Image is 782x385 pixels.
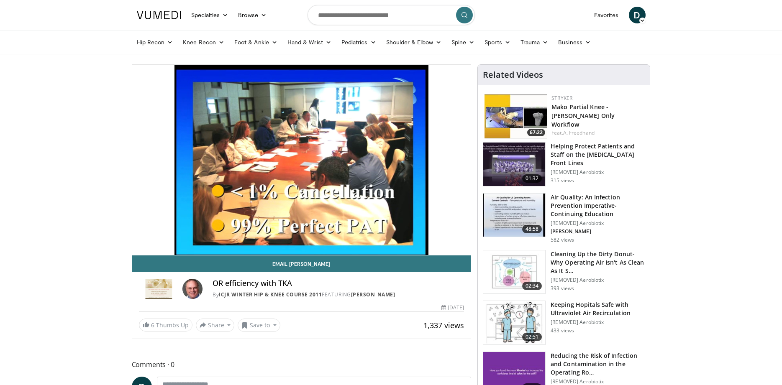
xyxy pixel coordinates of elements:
a: Shoulder & Elbow [381,34,446,51]
p: 315 views [551,177,574,184]
img: Avatar [182,279,203,299]
a: Stryker [551,94,572,102]
p: [REMOVED] Aerobiotix [551,277,645,283]
h4: OR efficiency with TKA [213,279,464,288]
h3: Helping Protect Patients and Staff on the [MEDICAL_DATA] Front Lines [551,142,645,167]
img: ec9b2cd7-8b41-447a-8c67-9325ab4e0f29.150x105_q85_crop-smart_upscale.jpg [483,143,545,186]
div: [DATE] [441,304,464,311]
button: Save to [238,319,280,332]
a: Email [PERSON_NAME] [132,255,471,272]
a: 67:22 [485,94,547,138]
a: D [629,7,646,23]
h3: Reducing the Risk of Infection and Contamination in the Operating Ro… [551,352,645,377]
h3: Keeping Hopitals Safe with Ultraviolet Air Recirculation [551,301,645,317]
a: Sports [479,34,515,51]
img: 582fe15d-7f49-4014-a117-6602c100575e.150x105_q85_crop-smart_upscale.jpg [483,250,545,294]
p: [PERSON_NAME] [551,228,645,235]
h3: Air Quality: An Infection Prevention Imperative-Continuing Education [551,193,645,218]
a: Knee Recon [178,34,229,51]
a: Foot & Ankle [229,34,282,51]
a: Trauma [515,34,554,51]
a: Hand & Wrist [282,34,336,51]
a: Mako Partial Knee - [PERSON_NAME] Only Workflow [551,103,615,128]
span: 02:34 [522,282,542,290]
p: 433 views [551,327,574,334]
img: 3cf97d86-6cc1-49c9-b26e-ef7bba161879.150x105_q85_crop-smart_upscale.jpg [483,194,545,237]
p: 582 views [551,237,574,243]
span: Comments 0 [132,359,472,370]
span: 01:32 [522,174,542,183]
span: 02:51 [522,333,542,341]
span: 1,337 views [423,320,464,330]
div: By FEATURING [213,291,464,298]
p: [REMOVED] Aerobiotix [551,169,645,176]
p: 393 views [551,285,574,292]
img: ICJR Winter Hip & Knee Course 2011 [139,279,179,299]
span: 6 [151,321,154,329]
p: [REMOVED] Aerobiotix [551,378,645,385]
span: 48:58 [522,225,542,233]
a: Pediatrics [336,34,381,51]
a: Favorites [589,7,624,23]
p: [REMOVED] Aerobiotix [551,220,645,227]
h4: Related Videos [483,70,543,80]
video-js: Video Player [132,65,471,255]
a: A. Freedhand [563,129,595,136]
a: 01:32 Helping Protect Patients and Staff on the [MEDICAL_DATA] Front Lines [REMOVED] Aerobiotix 3... [483,142,645,186]
a: Browse [233,7,272,23]
a: ICJR Winter Hip & Knee Course 2011 [219,291,322,298]
a: 48:58 Air Quality: An Infection Prevention Imperative-Continuing Education [REMOVED] Aerobiotix [... [483,193,645,243]
p: [REMOVED] Aerobiotix [551,319,645,326]
img: dc69b858-21f6-4c50-808c-126f4672f1f7.150x105_q85_crop-smart_upscale.jpg [485,94,547,138]
a: 02:34 Cleaning Up the Dirty Donut-Why Operating Air Isn't As Clean As It S… [REMOVED] Aerobiotix ... [483,250,645,294]
a: Spine [446,34,479,51]
div: Feat. [551,129,643,137]
button: Share [196,319,235,332]
a: Business [553,34,596,51]
h3: Cleaning Up the Dirty Donut-Why Operating Air Isn't As Clean As It S… [551,250,645,275]
img: ee97918f-864d-4d5b-9ac5-2d5ab9a275f3.150x105_q85_crop-smart_upscale.jpg [483,301,545,344]
a: Specialties [186,7,233,23]
img: VuMedi Logo [137,11,181,19]
input: Search topics, interventions [308,5,475,25]
a: 02:51 Keeping Hopitals Safe with Ultraviolet Air Recirculation [REMOVED] Aerobiotix 433 views [483,301,645,345]
a: [PERSON_NAME] [351,291,395,298]
a: Hip Recon [132,34,178,51]
span: 67:22 [527,129,545,136]
a: 6 Thumbs Up [139,319,192,331]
